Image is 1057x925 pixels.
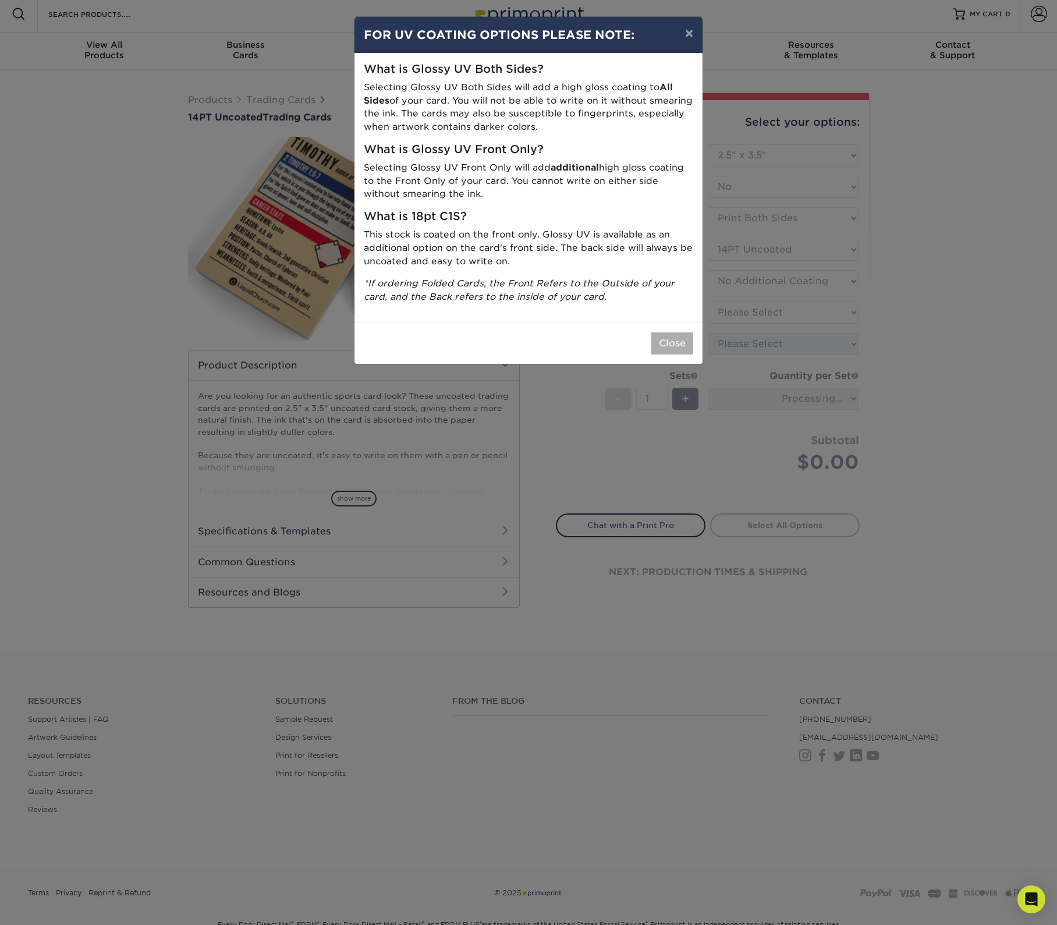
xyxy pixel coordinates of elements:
[364,26,693,44] h4: FOR UV COATING OPTIONS PLEASE NOTE:
[364,143,693,157] h5: What is Glossy UV Front Only?
[651,332,693,355] button: Close
[551,162,599,173] strong: additional
[364,278,675,302] i: *If ordering Folded Cards, the Front Refers to the Outside of your card, and the Back refers to t...
[364,63,693,76] h5: What is Glossy UV Both Sides?
[1017,885,1045,913] div: Open Intercom Messenger
[676,17,703,49] button: ×
[364,161,693,201] p: Selecting Glossy UV Front Only will add high gloss coating to the Front Only of your card. You ca...
[364,81,673,106] strong: All Sides
[364,228,693,268] p: This stock is coated on the front only. Glossy UV is available as an additional option on the car...
[364,81,693,134] p: Selecting Glossy UV Both Sides will add a high gloss coating to of your card. You will not be abl...
[364,210,693,224] h5: What is 18pt C1S?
